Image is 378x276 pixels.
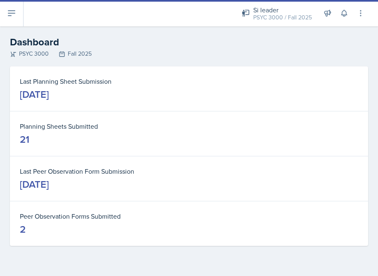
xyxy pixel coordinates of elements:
[10,50,368,58] div: PSYC 3000 Fall 2025
[20,133,29,146] div: 21
[253,5,312,15] div: Si leader
[20,211,358,221] dt: Peer Observation Forms Submitted
[10,35,368,50] h2: Dashboard
[20,223,26,236] div: 2
[20,121,358,131] dt: Planning Sheets Submitted
[253,13,312,22] div: PSYC 3000 / Fall 2025
[20,166,358,176] dt: Last Peer Observation Form Submission
[20,88,49,101] div: [DATE]
[20,76,358,86] dt: Last Planning Sheet Submission
[20,178,49,191] div: [DATE]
